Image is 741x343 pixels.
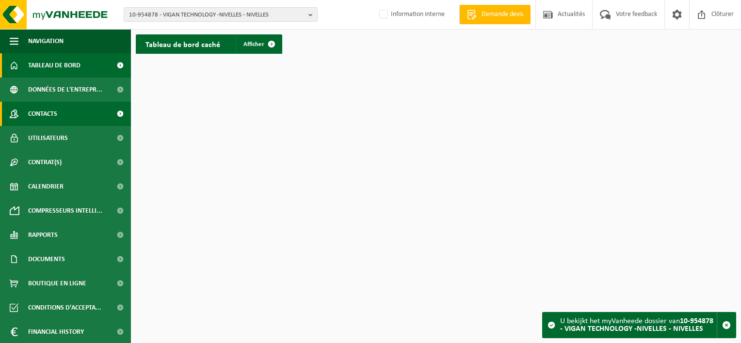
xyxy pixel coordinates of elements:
span: Navigation [28,29,64,53]
span: Afficher [243,41,264,47]
span: Utilisateurs [28,126,68,150]
a: Demande devis [459,5,531,24]
div: U bekijkt het myVanheede dossier van [560,312,717,338]
span: 10-954878 - VIGAN TECHNOLOGY -NIVELLES - NIVELLES [129,8,305,22]
h2: Tableau de bord caché [136,34,230,53]
span: Demande devis [479,10,526,19]
span: Tableau de bord [28,53,81,78]
strong: 10-954878 - VIGAN TECHNOLOGY -NIVELLES - NIVELLES [560,317,713,333]
span: Calendrier [28,174,64,199]
span: Boutique en ligne [28,271,86,296]
span: Contacts [28,102,57,126]
span: Documents [28,247,65,271]
span: Compresseurs intelli... [28,199,102,223]
label: Information interne [377,7,445,22]
span: Rapports [28,223,58,247]
span: Conditions d'accepta... [28,296,101,320]
span: Données de l'entrepr... [28,78,102,102]
button: 10-954878 - VIGAN TECHNOLOGY -NIVELLES - NIVELLES [124,7,318,22]
a: Afficher [236,34,281,54]
span: Contrat(s) [28,150,62,174]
